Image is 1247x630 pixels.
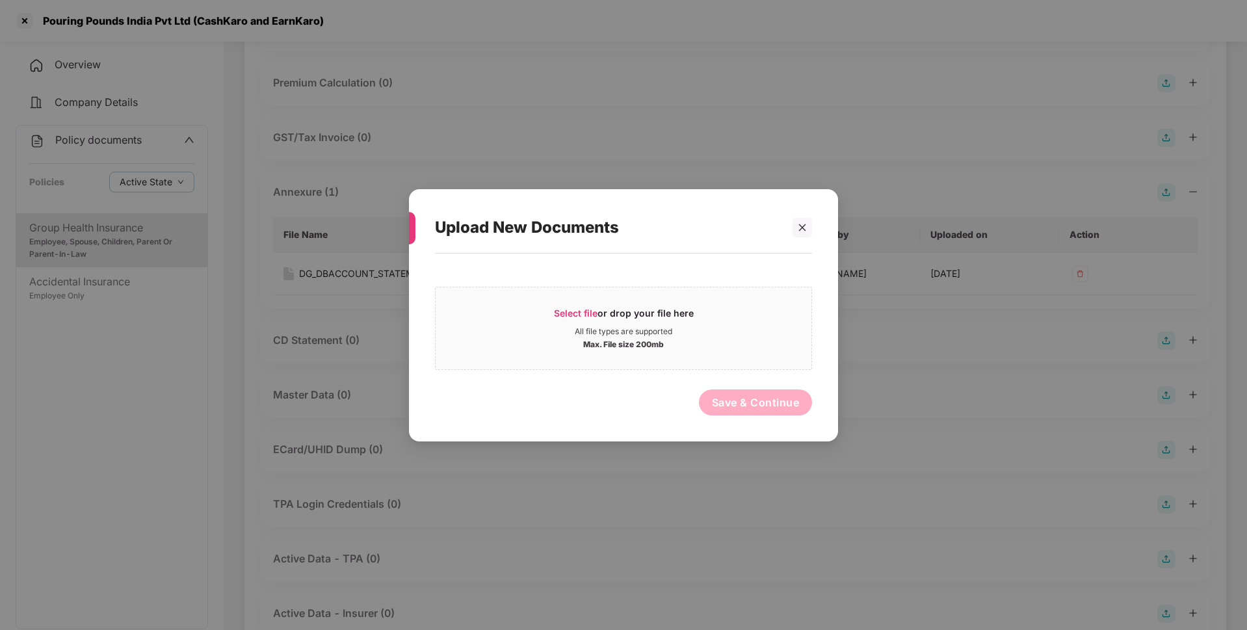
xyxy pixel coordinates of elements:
[554,306,694,326] div: or drop your file here
[699,389,813,415] button: Save & Continue
[583,336,664,349] div: Max. File size 200mb
[554,307,597,318] span: Select file
[435,202,781,253] div: Upload New Documents
[798,222,807,231] span: close
[436,296,811,359] span: Select fileor drop your file hereAll file types are supportedMax. File size 200mb
[575,326,672,336] div: All file types are supported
